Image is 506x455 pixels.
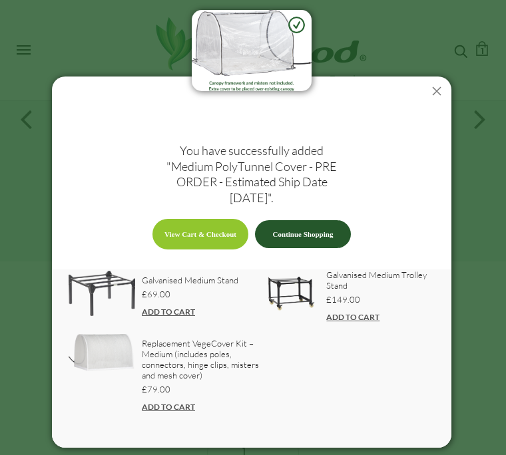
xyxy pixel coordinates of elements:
h3: You have successfully added "Medium PolyTunnel Cover - PRE ORDER - Estimated Ship Date [DATE]". [165,130,338,219]
a: Replacement VegeCover Kit – Medium (includes poles, connectors, hinge clips, misters and mesh cover) [142,338,268,380]
a: £69.00 [142,285,238,303]
img: image [69,334,135,411]
img: image [69,271,135,317]
a: £79.00 [142,380,268,398]
a: Galvanised Medium Stand [142,275,238,285]
a: ADD TO CART [142,402,195,412]
button: Close [422,76,451,106]
a: View Cart & Checkout [152,219,248,249]
img: image [192,10,312,91]
a: image [69,334,135,418]
img: image [262,273,320,313]
a: Continue Shopping [255,220,351,248]
a: £149.00 [326,291,435,308]
a: image [262,273,320,320]
a: Galvanised Medium Trolley Stand [326,269,435,291]
img: green-check.svg [288,17,305,33]
a: image [69,271,135,323]
a: ADD TO CART [142,307,195,317]
a: ADD TO CART [326,312,379,322]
